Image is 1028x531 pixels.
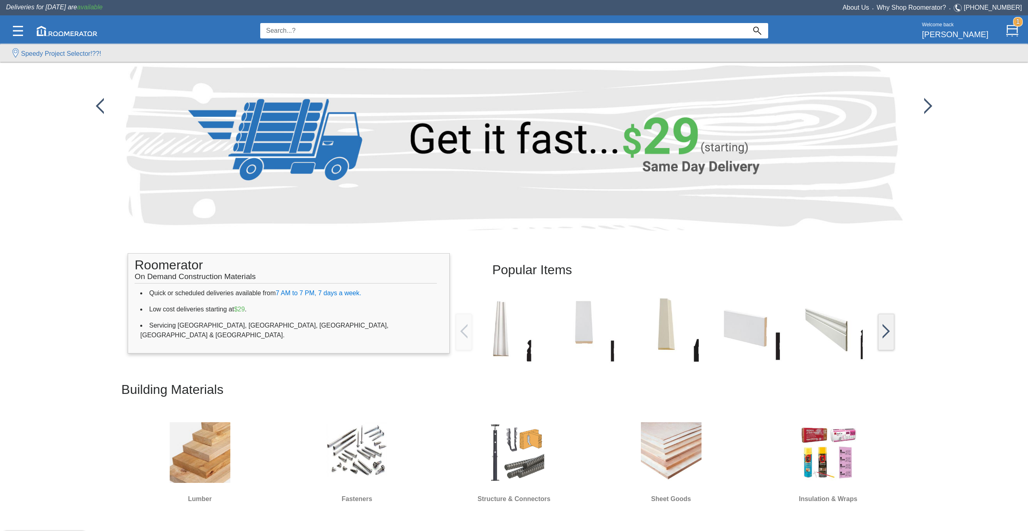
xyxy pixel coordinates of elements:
[135,268,256,281] span: On Demand Construction Materials
[135,254,436,283] h1: Roomerator
[77,4,103,11] span: available
[631,293,702,364] img: /app/images/Buttons/favicon.jpg
[924,98,932,114] img: /app/images/Buttons/favicon.jpg
[466,293,536,364] img: /app/images/Buttons/favicon.jpg
[306,416,407,509] a: Fasteners
[777,416,878,509] a: Insulation & Wraps
[121,376,906,403] h2: Building Materials
[140,317,437,343] li: Servicing [GEOGRAPHIC_DATA], [GEOGRAPHIC_DATA], [GEOGRAPHIC_DATA], [GEOGRAPHIC_DATA] & [GEOGRAPHI...
[548,293,619,364] img: /app/images/Buttons/favicon.jpg
[21,49,101,59] label: Speedy Project Selector!??!
[150,494,251,504] h6: Lumber
[463,494,565,504] h6: Structure & Connectors
[880,293,950,364] img: /app/images/Buttons/favicon.jpg
[621,416,722,509] a: Sheet Goods
[797,293,868,364] img: /app/images/Buttons/favicon.jpg
[492,256,857,283] h2: Popular Items
[6,4,103,11] span: Deliveries for [DATE] are
[140,285,437,301] li: Quick or scheduled deliveries available from
[946,7,954,11] span: •
[753,27,761,35] img: Search_Icon.svg
[869,7,877,11] span: •
[140,301,437,317] li: Low cost deliveries starting at .
[954,3,964,13] img: Telephone.svg
[1013,17,1023,27] strong: 1
[964,4,1022,11] a: [PHONE_NUMBER]
[1006,25,1018,37] img: Cart.svg
[843,4,869,11] a: About Us
[484,422,544,483] img: S&H.jpg
[714,293,785,364] img: /app/images/Buttons/favicon.jpg
[777,494,878,504] h6: Insulation & Wraps
[150,416,251,509] a: Lumber
[306,494,407,504] h6: Fasteners
[13,26,23,36] img: Categories.svg
[460,324,468,338] img: /app/images/Buttons/favicon.jpg
[234,306,245,313] span: $29
[327,422,387,483] img: Screw.jpg
[877,4,946,11] a: Why Shop Roomerator?
[463,416,565,509] a: Structure & Connectors
[621,494,722,504] h6: Sheet Goods
[798,422,858,483] img: Insulation.jpg
[883,324,890,338] img: /app/images/Buttons/favicon.jpg
[170,422,230,483] img: Lumber.jpg
[641,422,701,483] img: Sheet_Good.jpg
[37,26,97,36] img: roomerator-logo.svg
[260,23,746,38] input: Search...?
[276,290,361,296] span: 7 AM to 7 PM, 7 days a week.
[96,98,104,114] img: /app/images/Buttons/favicon.jpg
